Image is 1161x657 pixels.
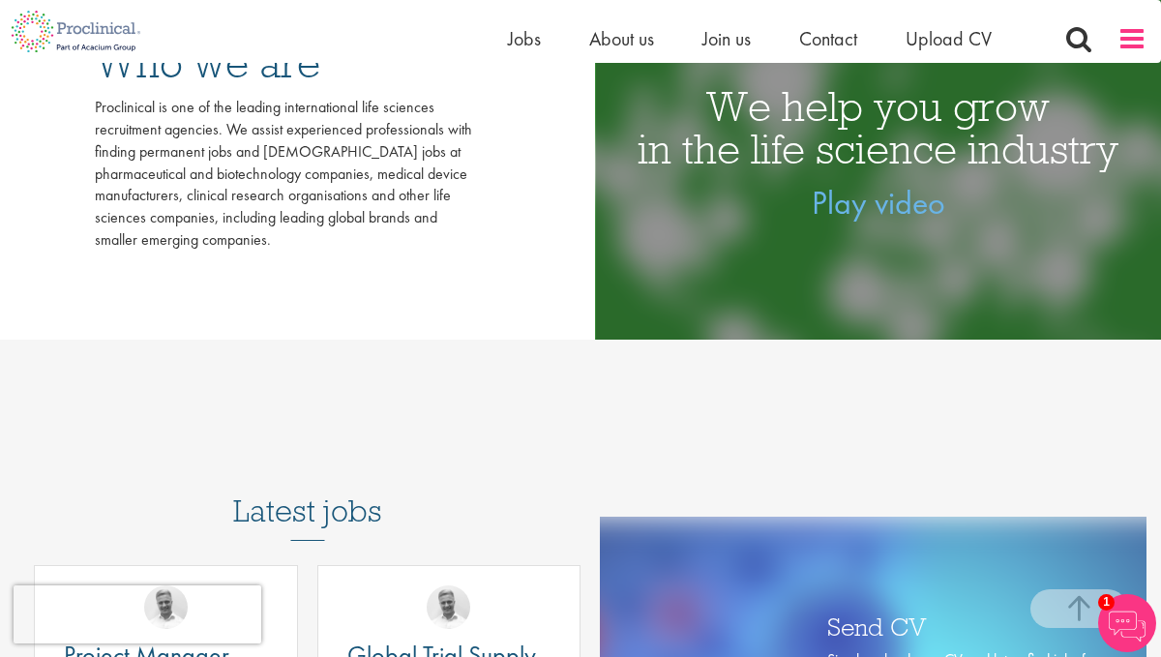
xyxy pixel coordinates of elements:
[589,26,654,51] a: About us
[1098,594,1115,611] span: 1
[95,97,472,252] div: Proclinical is one of the leading international life sciences recruitment agencies. We assist exp...
[812,182,945,224] a: Play video
[799,26,857,51] a: Contact
[906,26,992,51] a: Upload CV
[702,26,751,51] a: Join us
[1098,594,1156,652] img: Chatbot
[14,585,261,643] iframe: reCAPTCHA
[95,42,472,84] h3: Who we are
[827,613,1098,639] h3: Send CV
[595,85,1161,170] h1: We help you grow in the life science industry
[233,446,382,541] h3: Latest jobs
[508,26,541,51] a: Jobs
[427,585,470,629] img: Joshua Bye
